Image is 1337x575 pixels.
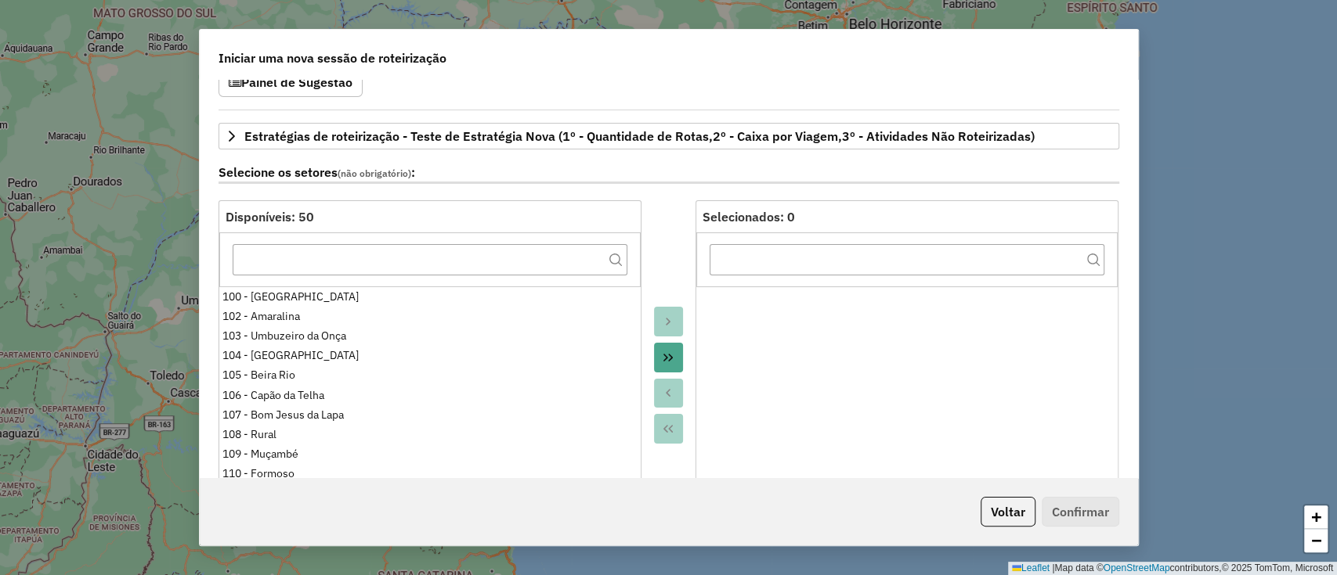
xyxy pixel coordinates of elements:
a: OpenStreetMap [1104,562,1170,573]
div: 105 - Beira Rio [222,367,636,383]
a: Zoom out [1304,529,1328,552]
button: Painel de Sugestão [219,67,363,97]
div: Disponíveis: 50 [226,207,634,226]
div: 102 - Amaralina [222,308,636,325]
span: | [1052,562,1054,573]
span: − [1311,530,1321,550]
button: Voltar [981,497,1035,526]
a: Zoom in [1304,505,1328,529]
div: Selecionados: 0 [703,207,1111,226]
a: Estratégias de roteirização - Teste de Estratégia Nova (1º - Quantidade de Rotas,2º - Caixa por V... [219,123,1119,149]
span: (não obrigatório) [338,167,411,179]
div: Map data © contributors,© 2025 TomTom, Microsoft [1008,562,1337,575]
span: Estratégias de roteirização - Teste de Estratégia Nova (1º - Quantidade de Rotas,2º - Caixa por V... [244,130,1035,142]
label: Selecione os setores : [219,163,1119,184]
div: 100 - [GEOGRAPHIC_DATA] [222,289,636,305]
span: Iniciar uma nova sessão de roteirização [219,49,446,67]
div: 109 - Muçambé [222,446,636,462]
div: 103 - Umbuzeiro da Onça [222,328,636,344]
span: + [1311,507,1321,526]
div: 106 - Capão da Telha [222,387,636,404]
div: 107 - Bom Jesus da Lapa [222,407,636,423]
a: Leaflet [1012,562,1050,573]
div: 108 - Rural [222,426,636,443]
div: 104 - [GEOGRAPHIC_DATA] [222,347,636,364]
button: Move All to Target [654,343,684,372]
div: 110 - Formoso [222,465,636,482]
